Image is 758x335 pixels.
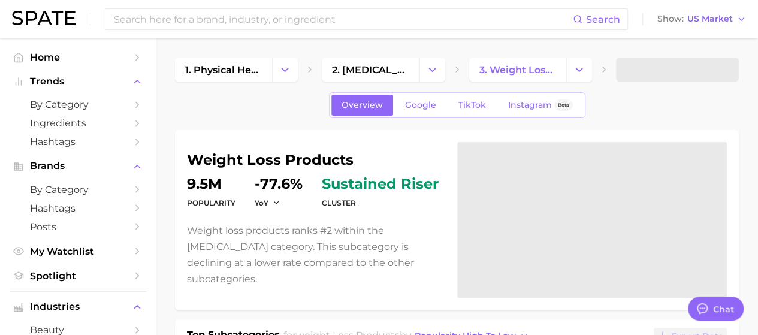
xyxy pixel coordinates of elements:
span: sustained riser [322,177,439,191]
button: ShowUS Market [654,11,749,27]
button: Industries [10,298,146,316]
span: Show [657,16,684,22]
img: SPATE [12,11,76,25]
span: Brands [30,161,126,171]
span: US Market [687,16,733,22]
button: Brands [10,157,146,175]
span: Posts [30,221,126,233]
dt: cluster [322,196,439,210]
span: Ingredients [30,117,126,129]
span: Industries [30,301,126,312]
span: TikTok [458,100,486,110]
dd: -77.6% [255,177,303,191]
a: 1. physical health [175,58,272,82]
span: Hashtags [30,203,126,214]
button: Change Category [566,58,592,82]
span: My Watchlist [30,246,126,257]
dt: Popularity [187,196,235,210]
a: TikTok [448,95,496,116]
a: 3. weight loss products [469,58,566,82]
p: Weight loss products ranks #2 within the [MEDICAL_DATA] category. This subcategory is declining a... [187,222,443,288]
span: Trends [30,76,126,87]
span: by Category [30,99,126,110]
span: Overview [342,100,383,110]
span: YoY [255,198,268,208]
span: Google [405,100,436,110]
button: YoY [255,198,280,208]
span: Instagram [508,100,552,110]
span: Hashtags [30,136,126,147]
dd: 9.5m [187,177,235,191]
span: 1. physical health [185,64,262,76]
a: Hashtags [10,199,146,218]
a: Hashtags [10,132,146,151]
span: Home [30,52,126,63]
a: by Category [10,180,146,199]
span: Spotlight [30,270,126,282]
a: My Watchlist [10,242,146,261]
span: Beta [558,100,569,110]
a: Overview [331,95,393,116]
span: by Category [30,184,126,195]
a: Spotlight [10,267,146,285]
a: Google [395,95,446,116]
button: Trends [10,73,146,90]
a: InstagramBeta [498,95,583,116]
span: 3. weight loss products [479,64,556,76]
h1: weight loss products [187,153,443,167]
a: Ingredients [10,114,146,132]
button: Change Category [272,58,298,82]
button: Change Category [419,58,445,82]
a: Home [10,48,146,67]
a: Posts [10,218,146,236]
a: 2. [MEDICAL_DATA] [322,58,419,82]
span: Search [586,14,620,25]
input: Search here for a brand, industry, or ingredient [113,9,573,29]
a: by Category [10,95,146,114]
span: 2. [MEDICAL_DATA] [332,64,409,76]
